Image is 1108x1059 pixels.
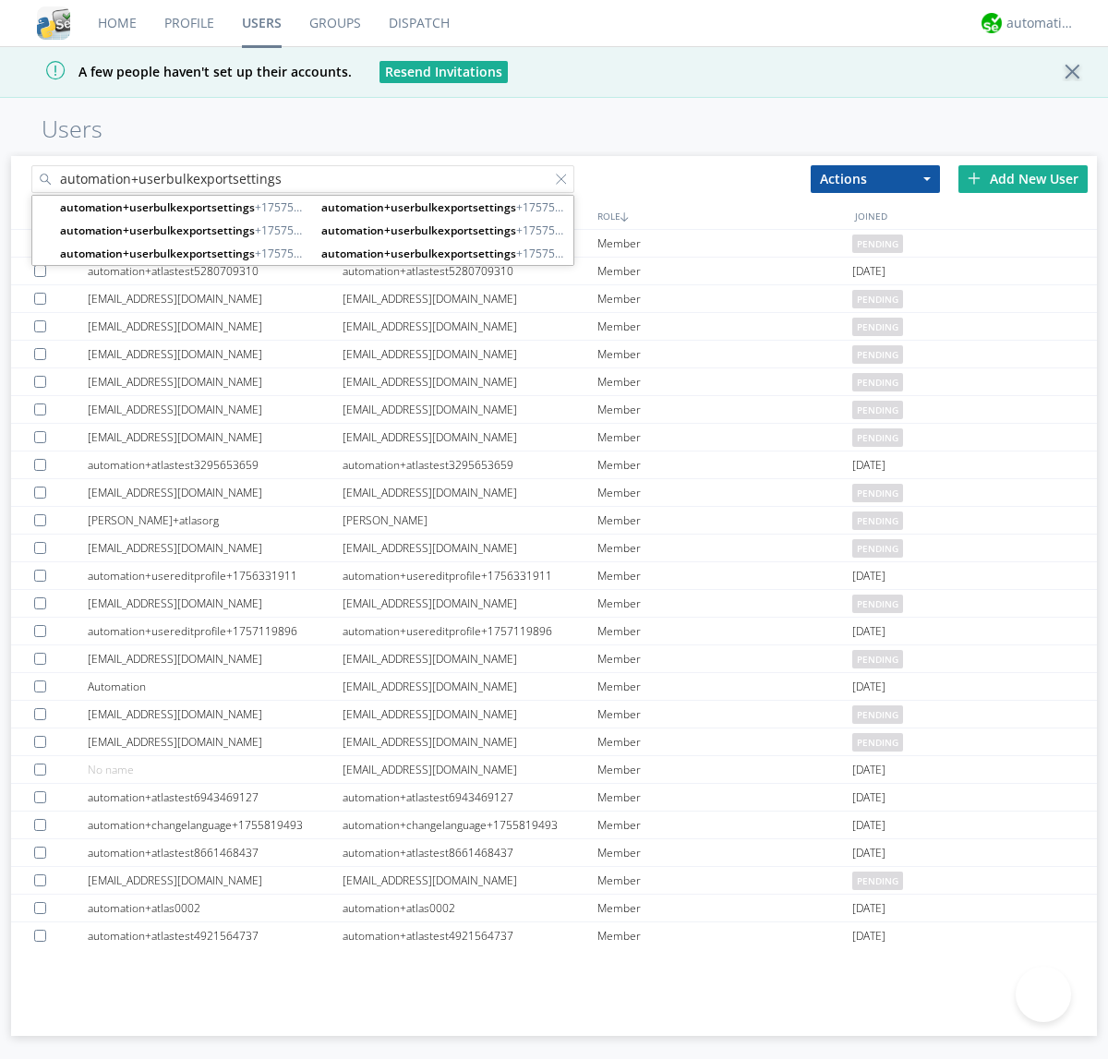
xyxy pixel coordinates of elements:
[88,562,343,589] div: automation+usereditprofile+1756331911
[597,922,852,949] div: Member
[343,451,597,478] div: automation+atlastest3295653659
[88,313,343,340] div: [EMAIL_ADDRESS][DOMAIN_NAME]
[968,172,981,185] img: plus.svg
[11,701,1097,728] a: [EMAIL_ADDRESS][DOMAIN_NAME][EMAIL_ADDRESS][DOMAIN_NAME]Memberpending
[343,341,597,367] div: [EMAIL_ADDRESS][DOMAIN_NAME]
[597,535,852,561] div: Member
[597,645,852,672] div: Member
[343,507,597,534] div: [PERSON_NAME]
[11,812,1097,839] a: automation+changelanguage+1755819493automation+changelanguage+1755819493Member[DATE]
[343,701,597,728] div: [EMAIL_ADDRESS][DOMAIN_NAME]
[60,199,255,215] strong: automation+userbulkexportsettings
[88,784,343,811] div: automation+atlastest6943469127
[88,341,343,367] div: [EMAIL_ADDRESS][DOMAIN_NAME]
[1006,14,1076,32] div: automation+atlas
[11,784,1097,812] a: automation+atlastest6943469127automation+atlastest6943469127Member[DATE]
[852,595,903,613] span: pending
[321,199,569,216] span: +1757515259
[343,368,597,395] div: [EMAIL_ADDRESS][DOMAIN_NAME]
[343,535,597,561] div: [EMAIL_ADDRESS][DOMAIN_NAME]
[88,507,343,534] div: [PERSON_NAME]+atlasorg
[11,368,1097,396] a: [EMAIL_ADDRESS][DOMAIN_NAME][EMAIL_ADDRESS][DOMAIN_NAME]Memberpending
[343,396,597,423] div: [EMAIL_ADDRESS][DOMAIN_NAME]
[343,784,597,811] div: automation+atlastest6943469127
[88,701,343,728] div: [EMAIL_ADDRESS][DOMAIN_NAME]
[852,401,903,419] span: pending
[11,756,1097,784] a: No name[EMAIL_ADDRESS][DOMAIN_NAME]Member[DATE]
[60,245,307,262] span: +1757515264
[852,705,903,724] span: pending
[60,246,255,261] strong: automation+userbulkexportsettings
[597,341,852,367] div: Member
[811,165,940,193] button: Actions
[597,396,852,423] div: Member
[852,373,903,391] span: pending
[88,728,343,755] div: [EMAIL_ADDRESS][DOMAIN_NAME]
[88,590,343,617] div: [EMAIL_ADDRESS][DOMAIN_NAME]
[11,341,1097,368] a: [EMAIL_ADDRESS][DOMAIN_NAME][EMAIL_ADDRESS][DOMAIN_NAME]Memberpending
[597,285,852,312] div: Member
[597,895,852,921] div: Member
[88,839,343,866] div: automation+atlastest8661468437
[852,618,885,645] span: [DATE]
[982,13,1002,33] img: d2d01cd9b4174d08988066c6d424eccd
[597,230,852,257] div: Member
[321,222,569,239] span: +1757515270
[597,313,852,340] div: Member
[343,922,597,949] div: automation+atlastest4921564737
[343,479,597,506] div: [EMAIL_ADDRESS][DOMAIN_NAME]
[852,673,885,701] span: [DATE]
[343,895,597,921] div: automation+atlas0002
[88,535,343,561] div: [EMAIL_ADDRESS][DOMAIN_NAME]
[37,6,70,40] img: cddb5a64eb264b2086981ab96f4c1ba7
[852,235,903,253] span: pending
[11,645,1097,673] a: [EMAIL_ADDRESS][DOMAIN_NAME][EMAIL_ADDRESS][DOMAIN_NAME]Memberpending
[343,867,597,894] div: [EMAIL_ADDRESS][DOMAIN_NAME]
[343,313,597,340] div: [EMAIL_ADDRESS][DOMAIN_NAME]
[597,812,852,838] div: Member
[343,756,597,783] div: [EMAIL_ADDRESS][DOMAIN_NAME]
[11,922,1097,950] a: automation+atlastest4921564737automation+atlastest4921564737Member[DATE]
[88,645,343,672] div: [EMAIL_ADDRESS][DOMAIN_NAME]
[60,222,307,239] span: +1757515270
[11,258,1097,285] a: automation+atlastest5280709310automation+atlastest5280709310Member[DATE]
[343,562,597,589] div: automation+usereditprofile+1756331911
[11,507,1097,535] a: [PERSON_NAME]+atlasorg[PERSON_NAME]Memberpending
[852,895,885,922] span: [DATE]
[597,590,852,617] div: Member
[852,428,903,447] span: pending
[343,618,597,644] div: automation+usereditprofile+1757119896
[88,762,134,777] span: No name
[597,562,852,589] div: Member
[88,368,343,395] div: [EMAIL_ADDRESS][DOMAIN_NAME]
[60,223,255,238] strong: automation+userbulkexportsettings
[88,922,343,949] div: automation+atlastest4921564737
[597,701,852,728] div: Member
[852,922,885,950] span: [DATE]
[11,535,1097,562] a: [EMAIL_ADDRESS][DOMAIN_NAME][EMAIL_ADDRESS][DOMAIN_NAME]Memberpending
[343,645,597,672] div: [EMAIL_ADDRESS][DOMAIN_NAME]
[343,839,597,866] div: automation+atlastest8661468437
[343,285,597,312] div: [EMAIL_ADDRESS][DOMAIN_NAME]
[11,728,1097,756] a: [EMAIL_ADDRESS][DOMAIN_NAME][EMAIL_ADDRESS][DOMAIN_NAME]Memberpending
[11,673,1097,701] a: Automation[EMAIL_ADDRESS][DOMAIN_NAME]Member[DATE]
[321,199,516,215] strong: automation+userbulkexportsettings
[597,756,852,783] div: Member
[593,202,850,229] div: ROLE
[321,223,516,238] strong: automation+userbulkexportsettings
[11,230,1097,258] a: [EMAIL_ADDRESS][DOMAIN_NAME][EMAIL_ADDRESS][DOMAIN_NAME]Memberpending
[88,451,343,478] div: automation+atlastest3295653659
[11,895,1097,922] a: automation+atlas0002automation+atlas0002Member[DATE]
[852,812,885,839] span: [DATE]
[852,345,903,364] span: pending
[852,290,903,308] span: pending
[379,61,508,83] button: Resend Invitations
[11,618,1097,645] a: automation+usereditprofile+1757119896automation+usereditprofile+1757119896Member[DATE]
[11,590,1097,618] a: [EMAIL_ADDRESS][DOMAIN_NAME][EMAIL_ADDRESS][DOMAIN_NAME]Memberpending
[597,618,852,644] div: Member
[852,484,903,502] span: pending
[597,258,852,284] div: Member
[321,246,516,261] strong: automation+userbulkexportsettings
[852,562,885,590] span: [DATE]
[597,867,852,894] div: Member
